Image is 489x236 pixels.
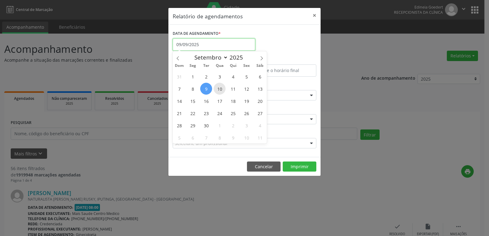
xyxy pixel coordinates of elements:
[247,162,281,172] button: Cancelar
[283,162,316,172] button: Imprimir
[214,107,226,119] span: Setembro 24, 2025
[254,107,266,119] span: Setembro 27, 2025
[227,132,239,143] span: Outubro 9, 2025
[200,95,212,107] span: Setembro 16, 2025
[173,95,185,107] span: Setembro 14, 2025
[173,12,243,20] h5: Relatório de agendamentos
[200,119,212,131] span: Setembro 30, 2025
[246,64,316,77] input: Selecione o horário final
[241,71,252,82] span: Setembro 5, 2025
[175,140,227,147] span: Selecione um profissional
[241,132,252,143] span: Outubro 10, 2025
[308,8,321,23] button: Close
[200,132,212,143] span: Outubro 7, 2025
[187,107,199,119] span: Setembro 22, 2025
[254,132,266,143] span: Outubro 11, 2025
[173,64,186,68] span: Dom
[187,83,199,95] span: Setembro 8, 2025
[227,107,239,119] span: Setembro 25, 2025
[173,71,185,82] span: Agosto 31, 2025
[214,119,226,131] span: Outubro 1, 2025
[200,71,212,82] span: Setembro 2, 2025
[187,119,199,131] span: Setembro 29, 2025
[254,71,266,82] span: Setembro 6, 2025
[214,71,226,82] span: Setembro 3, 2025
[213,64,226,68] span: Qua
[173,29,221,38] label: DATA DE AGENDAMENTO
[227,71,239,82] span: Setembro 4, 2025
[187,132,199,143] span: Outubro 6, 2025
[246,55,316,64] label: ATÉ
[254,119,266,131] span: Outubro 4, 2025
[173,83,185,95] span: Setembro 7, 2025
[173,132,185,143] span: Outubro 5, 2025
[254,83,266,95] span: Setembro 13, 2025
[241,107,252,119] span: Setembro 26, 2025
[228,53,248,61] input: Year
[200,64,213,68] span: Ter
[191,53,228,62] select: Month
[240,64,253,68] span: Sex
[187,95,199,107] span: Setembro 15, 2025
[241,95,252,107] span: Setembro 19, 2025
[214,132,226,143] span: Outubro 8, 2025
[227,95,239,107] span: Setembro 18, 2025
[254,95,266,107] span: Setembro 20, 2025
[226,64,240,68] span: Qui
[214,83,226,95] span: Setembro 10, 2025
[200,83,212,95] span: Setembro 9, 2025
[227,119,239,131] span: Outubro 2, 2025
[227,83,239,95] span: Setembro 11, 2025
[241,83,252,95] span: Setembro 12, 2025
[214,95,226,107] span: Setembro 17, 2025
[173,38,255,51] input: Selecione uma data ou intervalo
[200,107,212,119] span: Setembro 23, 2025
[186,64,200,68] span: Seg
[173,107,185,119] span: Setembro 21, 2025
[253,64,267,68] span: Sáb
[187,71,199,82] span: Setembro 1, 2025
[173,119,185,131] span: Setembro 28, 2025
[241,119,252,131] span: Outubro 3, 2025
